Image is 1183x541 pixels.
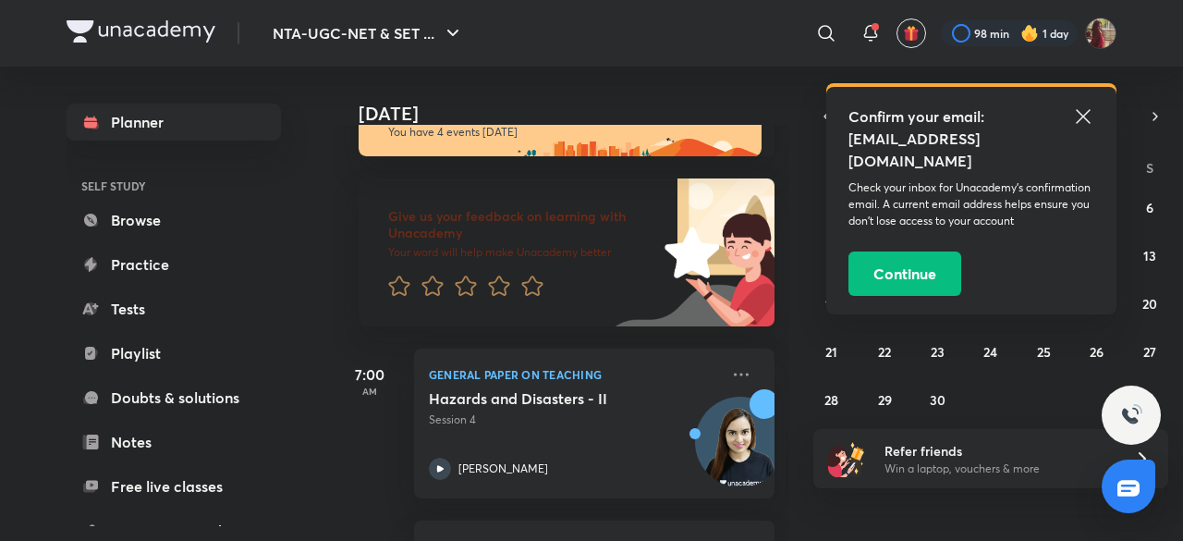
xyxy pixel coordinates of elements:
button: September 24, 2025 [976,337,1006,366]
img: Avatar [696,407,785,496]
button: September 26, 2025 [1082,337,1112,366]
button: September 14, 2025 [817,289,847,318]
p: Session 4 [429,412,719,428]
abbr: Saturday [1146,159,1153,177]
button: avatar [896,18,926,48]
button: September 13, 2025 [1135,240,1165,270]
abbr: September 13, 2025 [1143,247,1156,264]
button: September 27, 2025 [1135,337,1165,366]
a: Notes [67,424,281,461]
a: Tests [67,290,281,327]
img: Srishti Sharma [1085,18,1116,49]
abbr: September 22, 2025 [878,343,891,361]
button: September 22, 2025 [870,337,899,366]
button: September 28, 2025 [817,385,847,414]
p: [PERSON_NAME] [458,461,548,477]
img: avatar [903,25,920,42]
p: General Paper on Teaching [429,363,719,386]
img: streak [1020,24,1039,43]
abbr: September 29, 2025 [878,391,892,409]
a: Planner [67,104,281,141]
a: Playlist [67,335,281,372]
button: September 25, 2025 [1029,337,1058,366]
h5: [EMAIL_ADDRESS][DOMAIN_NAME] [848,128,1094,172]
img: Company Logo [67,20,215,43]
h5: Hazards and Disasters - II [429,389,659,408]
p: Your word will help make Unacademy better [388,245,658,260]
abbr: September 14, 2025 [825,295,838,313]
p: Win a laptop, vouchers & more [884,461,1112,477]
abbr: September 27, 2025 [1143,343,1156,361]
abbr: September 20, 2025 [1142,295,1157,313]
button: September 6, 2025 [1135,192,1165,222]
img: referral [828,440,865,477]
button: September 23, 2025 [923,337,953,366]
h6: Refer friends [884,441,1112,461]
a: Free live classes [67,468,281,505]
h6: Give us your feedback on learning with Unacademy [388,208,658,241]
button: September 20, 2025 [1135,289,1165,318]
abbr: September 23, 2025 [931,343,945,361]
button: September 21, 2025 [817,337,847,366]
p: Check your inbox for Unacademy’s confirmation email. A current email address helps ensure you don... [848,179,1094,229]
h6: SELF STUDY [67,170,281,202]
button: NTA-UGC-NET & SET ... [262,15,475,52]
img: ttu [1120,404,1142,426]
button: September 30, 2025 [923,385,953,414]
abbr: September 30, 2025 [930,391,945,409]
button: September 7, 2025 [817,240,847,270]
abbr: September 24, 2025 [983,343,997,361]
button: September 29, 2025 [870,385,899,414]
a: Practice [67,246,281,283]
abbr: September 28, 2025 [824,391,838,409]
h4: [DATE] [359,103,793,125]
abbr: September 21, 2025 [825,343,837,361]
p: You have 4 events [DATE] [388,125,745,140]
a: Browse [67,202,281,239]
a: Company Logo [67,20,215,47]
a: Doubts & solutions [67,379,281,416]
h5: Confirm your email: [848,105,1094,128]
button: Continue [848,252,961,296]
p: AM [333,386,407,397]
abbr: September 26, 2025 [1090,343,1104,361]
h5: 7:00 [333,363,407,386]
abbr: September 6, 2025 [1146,199,1153,216]
abbr: September 25, 2025 [1037,343,1051,361]
img: feedback_image [602,178,774,326]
